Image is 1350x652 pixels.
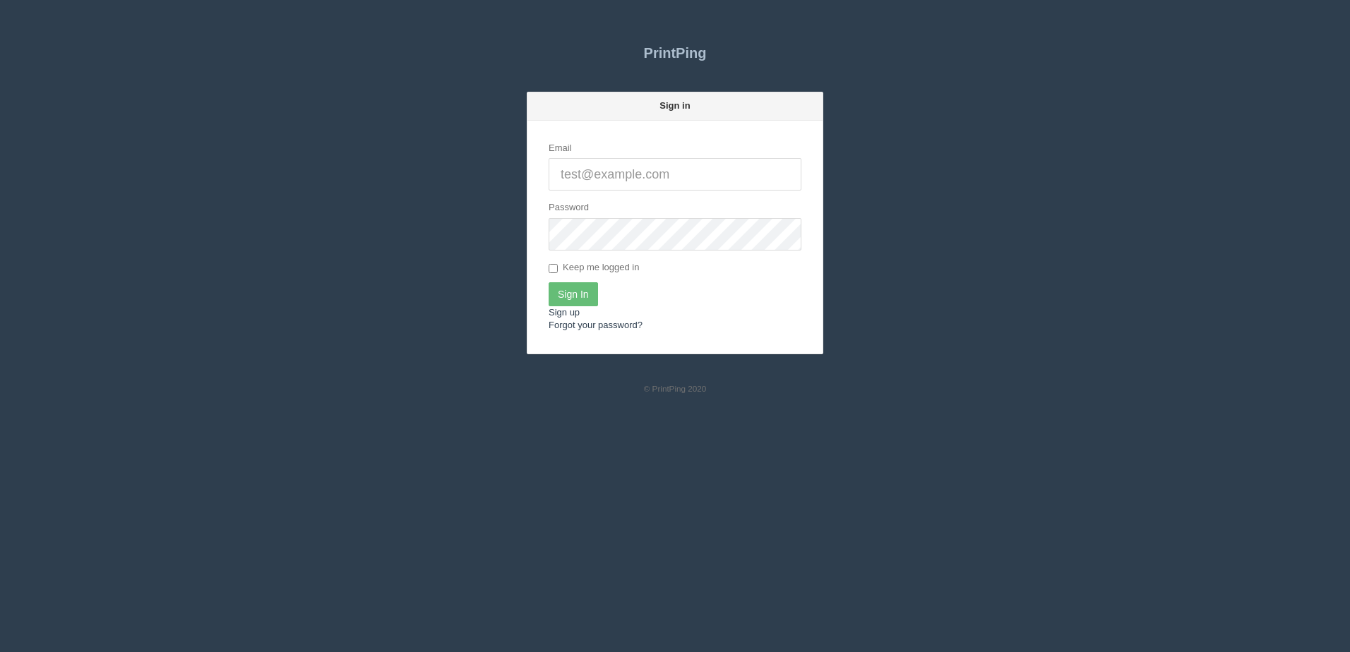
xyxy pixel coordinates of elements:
a: Forgot your password? [549,320,643,330]
input: test@example.com [549,158,801,191]
small: © PrintPing 2020 [644,384,707,393]
a: Sign up [549,307,580,318]
input: Sign In [549,282,598,306]
label: Password [549,201,589,215]
label: Email [549,142,572,155]
label: Keep me logged in [549,261,639,275]
a: PrintPing [527,35,823,71]
strong: Sign in [659,100,690,111]
input: Keep me logged in [549,264,558,273]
